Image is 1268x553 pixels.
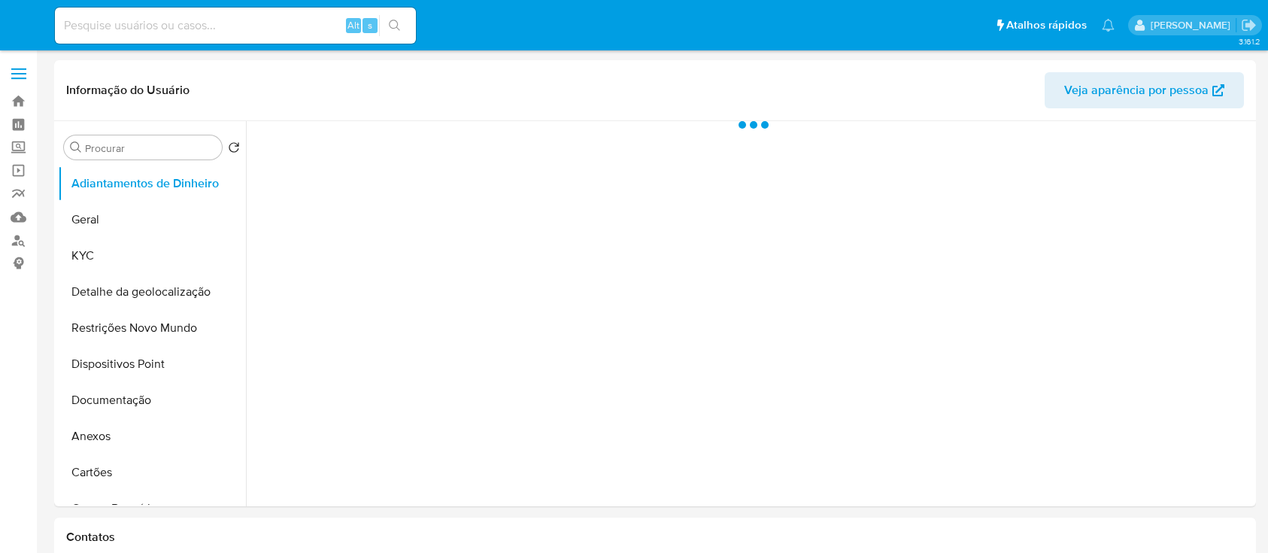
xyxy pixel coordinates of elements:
input: Procurar [85,141,216,155]
button: KYC [58,238,246,274]
span: Alt [347,18,359,32]
span: Atalhos rápidos [1006,17,1087,33]
button: Dispositivos Point [58,346,246,382]
button: Restrições Novo Mundo [58,310,246,346]
button: Veja aparência por pessoa [1045,72,1244,108]
input: Pesquise usuários ou casos... [55,16,416,35]
span: Veja aparência por pessoa [1064,72,1209,108]
button: Documentação [58,382,246,418]
button: Geral [58,202,246,238]
h1: Contatos [66,530,1244,545]
a: Notificações [1102,19,1115,32]
p: carlos.guerra@mercadopago.com.br [1151,18,1236,32]
span: s [368,18,372,32]
button: Retornar ao pedido padrão [228,141,240,158]
button: search-icon [379,15,410,36]
a: Sair [1241,17,1257,33]
button: Procurar [70,141,82,153]
button: Contas Bancárias [58,491,246,527]
button: Adiantamentos de Dinheiro [58,166,246,202]
button: Anexos [58,418,246,454]
button: Detalhe da geolocalização [58,274,246,310]
button: Cartões [58,454,246,491]
h1: Informação do Usuário [66,83,190,98]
